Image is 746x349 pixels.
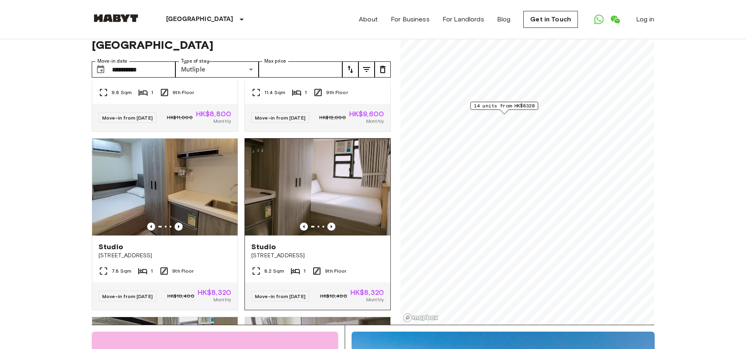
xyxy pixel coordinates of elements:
span: HK$8,800 [196,110,231,118]
span: Studio [99,242,123,252]
button: tune [375,61,391,78]
span: 11.4 Sqm [264,89,285,96]
span: 8.2 Sqm [264,267,284,275]
span: 9th Floor [172,267,194,275]
label: Move-in date [97,58,127,65]
span: HK$10,400 [320,292,347,300]
span: [STREET_ADDRESS] [251,252,384,260]
span: 1 [303,267,306,275]
span: 1 [151,89,153,96]
a: Get in Touch [523,11,578,28]
div: Map marker [470,102,538,114]
a: Log in [636,15,654,24]
span: HK$9,600 [349,110,384,118]
a: Open WeChat [607,11,623,27]
button: Previous image [300,223,308,231]
span: 9th Floor [326,89,348,96]
button: Choose date, selected date is 1 Nov 2025 [93,61,109,78]
span: Monthly [213,118,231,125]
span: 1 [151,267,153,275]
span: Studio [251,242,276,252]
img: Marketing picture of unit HK-01-067-060-01 [92,139,238,235]
span: HK$12,000 [319,114,346,121]
a: Marketing picture of unit HK-01-067-061-01Previous imagePrevious imageStudio[STREET_ADDRESS]8.2 S... [244,138,391,310]
button: Previous image [175,223,183,231]
img: Habyt [92,14,140,22]
button: tune [358,61,375,78]
span: 9.8 Sqm [112,89,132,96]
span: Monthly [366,118,384,125]
span: 7.8 Sqm [112,267,131,275]
a: For Landlords [443,15,484,24]
label: Type of stay [181,58,209,65]
button: tune [342,61,358,78]
span: [STREET_ADDRESS] [99,252,231,260]
span: HK$8,320 [350,289,384,296]
span: 1 [305,89,307,96]
span: Move-in from [DATE] [255,115,306,121]
canvas: Map [400,15,654,325]
button: Previous image [147,223,155,231]
div: Mutliple [175,61,259,78]
button: Previous image [327,223,335,231]
img: Marketing picture of unit HK-01-067-061-01 [245,139,390,235]
label: Max price [264,58,286,65]
p: [GEOGRAPHIC_DATA] [166,15,234,24]
span: HK$11,000 [167,114,192,121]
span: 9th Floor [173,89,194,96]
a: Mapbox logo [403,313,438,322]
span: Monthly [213,296,231,303]
a: Blog [497,15,511,24]
span: 14 units from HK$8320 [474,102,535,109]
span: Move-in from [DATE] [255,293,306,299]
span: 9th Floor [325,267,346,275]
a: Open WhatsApp [591,11,607,27]
span: Move-in from [DATE] [102,115,153,121]
a: For Business [391,15,430,24]
span: HK$8,320 [198,289,231,296]
span: Move-in from [DATE] [102,293,153,299]
a: Marketing picture of unit HK-01-067-060-01Previous imagePrevious imageStudio[STREET_ADDRESS]7.8 S... [92,138,238,310]
span: Monthly [366,296,384,303]
a: About [359,15,378,24]
span: HK$10,400 [167,292,194,300]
